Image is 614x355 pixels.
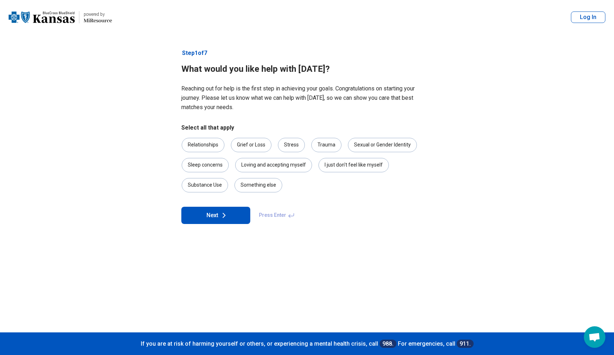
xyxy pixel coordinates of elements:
[318,158,389,172] div: I just don't feel like myself
[348,138,417,152] div: Sexual or Gender Identity
[380,340,396,348] a: 988.
[311,138,341,152] div: Trauma
[234,178,282,192] div: Something else
[182,178,228,192] div: Substance Use
[84,11,112,18] div: powered by
[278,138,305,152] div: Stress
[584,326,605,348] div: Open chat
[9,9,112,26] a: Blue Cross Blue Shield Kansaspowered by
[181,63,433,75] h1: What would you like help with [DATE]?
[457,340,474,348] a: 911.
[181,49,433,57] p: Step 1 of 7
[181,207,250,224] button: Next
[182,158,229,172] div: Sleep concerns
[181,84,433,112] p: Reaching out for help is the first step in achieving your goals. Congratulations on starting your...
[182,138,224,152] div: Relationships
[9,9,75,26] img: Blue Cross Blue Shield Kansas
[235,158,312,172] div: Loving and accepting myself
[255,207,299,224] span: Press Enter
[181,123,234,132] legend: Select all that apply
[7,340,607,348] p: If you are at risk of harming yourself or others, or experiencing a mental health crisis, call Fo...
[231,138,271,152] div: Grief or Loss
[571,11,605,23] button: Log In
